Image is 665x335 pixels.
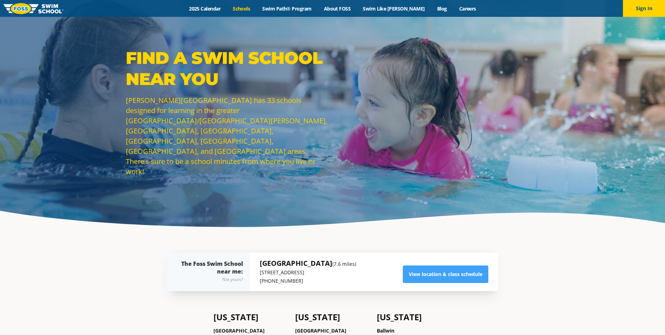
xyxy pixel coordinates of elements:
[295,327,346,334] a: [GEOGRAPHIC_DATA]
[357,5,431,12] a: Swim Like [PERSON_NAME]
[332,261,356,267] small: (7.6 miles)
[181,260,243,284] div: The Foss Swim School near me:
[4,3,63,14] img: FOSS Swim School Logo
[126,47,329,90] p: Find a Swim School Near You
[260,258,356,268] h5: [GEOGRAPHIC_DATA]
[318,5,357,12] a: About FOSS
[183,5,227,12] a: 2025 Calendar
[377,312,452,322] h4: [US_STATE]
[213,327,265,334] a: [GEOGRAPHIC_DATA]
[403,265,488,283] a: View location & class schedule
[260,268,356,277] p: [STREET_ADDRESS]
[181,275,243,284] div: Not yours?
[260,277,356,285] p: [PHONE_NUMBER]
[227,5,256,12] a: Schools
[213,312,288,322] h4: [US_STATE]
[431,5,453,12] a: Blog
[126,95,329,177] p: [PERSON_NAME][GEOGRAPHIC_DATA] has 33 schools designed for learning in the greater [GEOGRAPHIC_DA...
[256,5,318,12] a: Swim Path® Program
[377,327,394,334] a: Ballwin
[453,5,482,12] a: Careers
[295,312,370,322] h4: [US_STATE]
